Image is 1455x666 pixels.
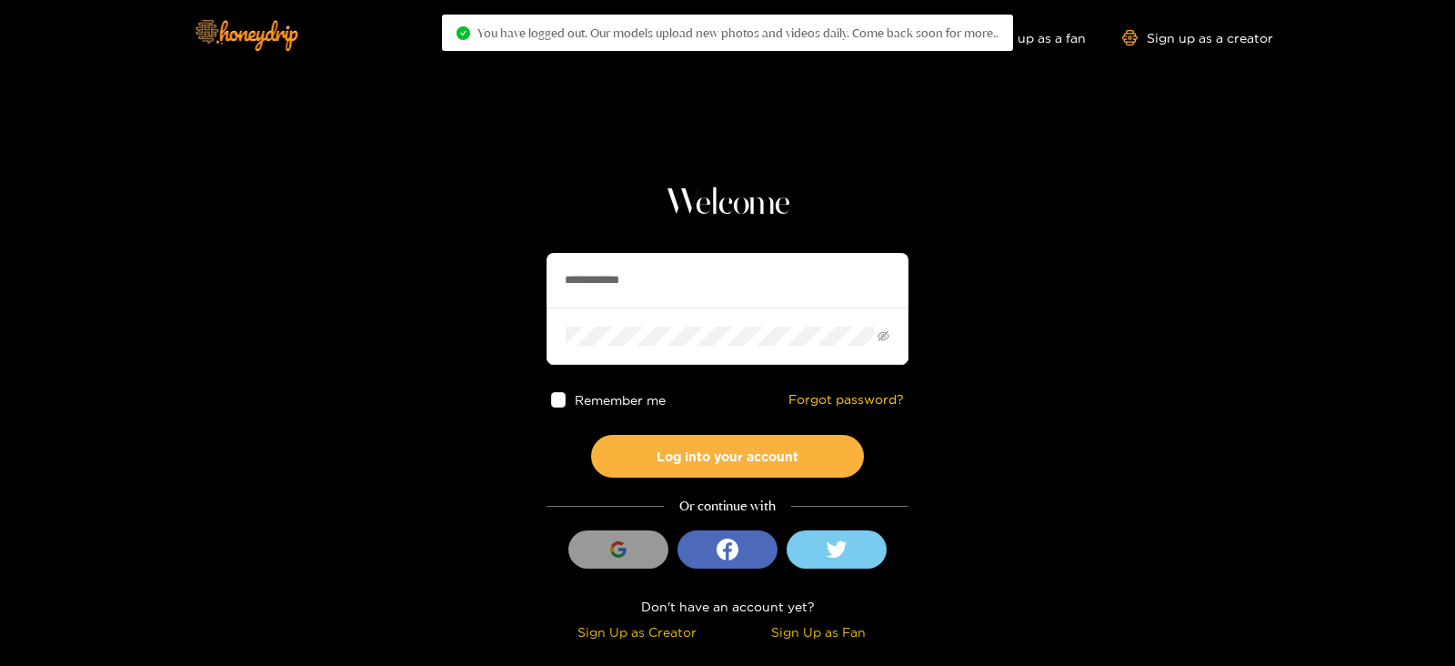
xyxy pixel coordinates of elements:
div: Or continue with [547,496,908,517]
div: Sign Up as Fan [732,621,904,642]
a: Sign up as a creator [1122,30,1273,45]
button: Log into your account [591,435,864,478]
div: Don't have an account yet? [547,596,908,617]
span: check-circle [457,26,470,40]
a: Sign up as a fan [961,30,1086,45]
span: Remember me [576,393,667,407]
h1: Welcome [547,182,908,226]
a: Forgot password? [788,392,904,408]
span: eye-invisible [878,330,889,342]
span: You have logged out. Our models upload new photos and videos daily. Come back soon for more.. [477,25,998,40]
div: Sign Up as Creator [551,621,723,642]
